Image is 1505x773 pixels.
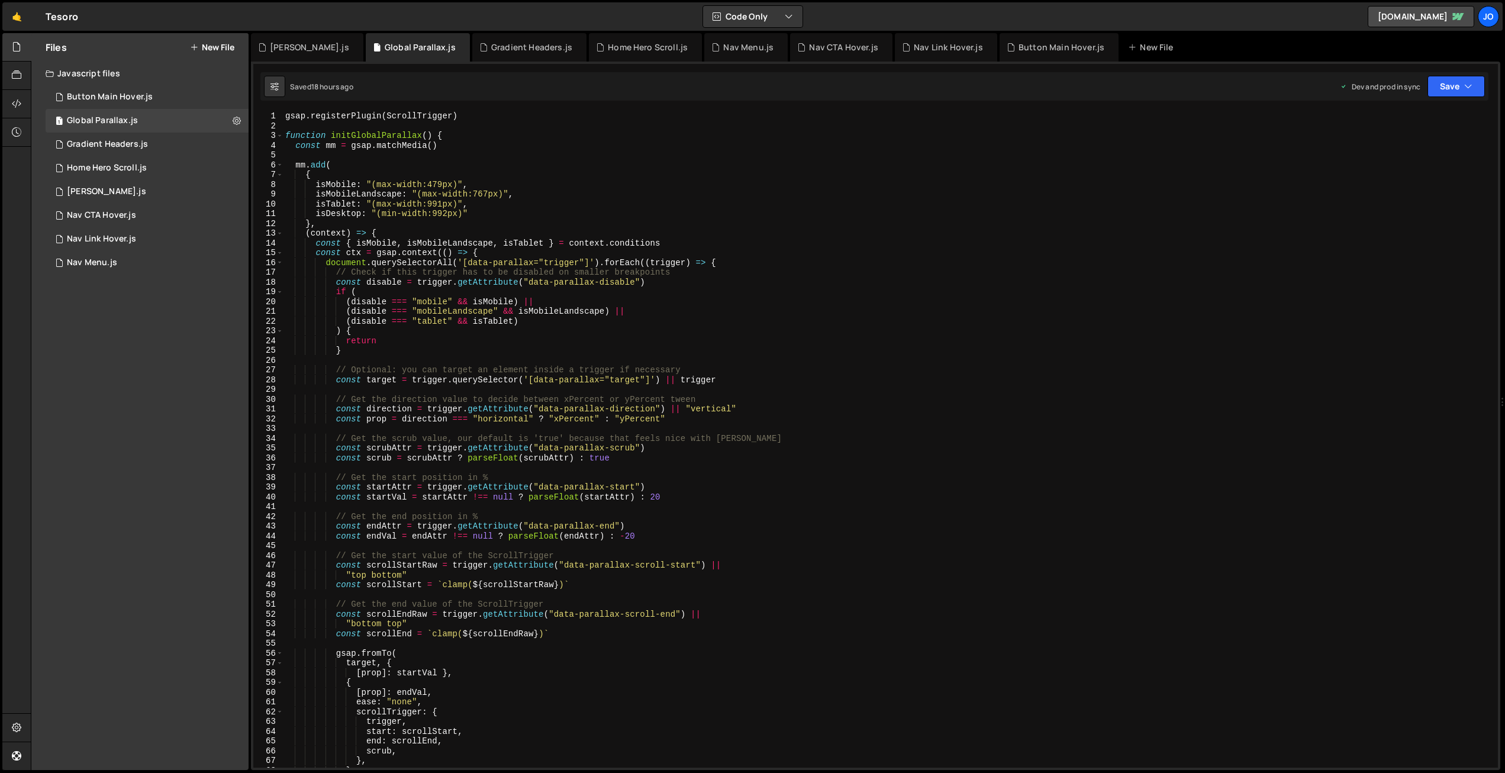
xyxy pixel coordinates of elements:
div: Nav Link Hover.js [914,41,983,53]
div: Gradient Headers.js [491,41,572,53]
div: 30 [253,395,283,405]
div: Button Main Hover.js [67,92,153,102]
div: Nav CTA Hover.js [67,210,136,221]
div: 39 [253,482,283,492]
div: 41 [253,502,283,512]
div: 61 [253,697,283,707]
div: 17308/48367.js [46,133,249,156]
div: 63 [253,717,283,727]
div: 62 [253,707,283,717]
div: 57 [253,658,283,668]
div: 52 [253,610,283,620]
div: 17308/48392.js [46,180,249,204]
div: 26 [253,356,283,366]
div: 16 [253,258,283,268]
div: 2 [253,121,283,131]
span: 1 [56,117,63,127]
div: 36 [253,453,283,463]
div: 48 [253,571,283,581]
div: 17308/48388.js [46,109,249,133]
div: 13 [253,228,283,239]
div: 46 [253,551,283,561]
div: Global Parallax.js [67,115,138,126]
div: 32 [253,414,283,424]
a: 🤙 [2,2,31,31]
div: 42 [253,512,283,522]
div: 12 [253,219,283,229]
div: 18 hours ago [311,82,353,92]
div: 59 [253,678,283,688]
div: 43 [253,521,283,532]
div: Global Parallax.js [385,41,456,53]
div: 17308/48125.js [46,204,249,227]
div: Nav CTA Hover.js [809,41,878,53]
div: 23 [253,326,283,336]
div: 27 [253,365,283,375]
div: 10 [253,199,283,210]
div: 40 [253,492,283,503]
div: Tesoro [46,9,78,24]
div: 1 [253,111,283,121]
div: 14 [253,239,283,249]
div: 38 [253,473,283,483]
button: Code Only [703,6,803,27]
div: 8 [253,180,283,190]
div: 44 [253,532,283,542]
div: [PERSON_NAME].js [67,186,146,197]
div: Nav Link Hover.js [67,234,136,244]
div: 60 [253,688,283,698]
div: Saved [290,82,353,92]
div: 28 [253,375,283,385]
div: 37 [253,463,283,473]
div: 9 [253,189,283,199]
div: Home Hero Scroll.js [608,41,688,53]
div: 4 [253,141,283,151]
div: 15 [253,248,283,258]
div: 65 [253,736,283,746]
div: 31 [253,404,283,414]
div: 54 [253,629,283,639]
div: 3 [253,131,283,141]
div: 6 [253,160,283,170]
div: 49 [253,580,283,590]
div: 29 [253,385,283,395]
div: 55 [253,639,283,649]
div: 34 [253,434,283,444]
a: Jo [1478,6,1499,27]
div: 25 [253,346,283,356]
div: 20 [253,297,283,307]
div: 19 [253,287,283,297]
div: 64 [253,727,283,737]
button: Save [1427,76,1485,97]
div: 45 [253,541,283,551]
div: 51 [253,600,283,610]
div: New File [1128,41,1178,53]
div: 17308/48212.js [46,156,249,180]
div: Nav Menu.js [67,257,117,268]
div: 17 [253,268,283,278]
div: 56 [253,649,283,659]
a: [DOMAIN_NAME] [1368,6,1474,27]
div: 53 [253,619,283,629]
button: New File [190,43,234,52]
div: Javascript files [31,62,249,85]
div: [PERSON_NAME].js [270,41,349,53]
div: 67 [253,756,283,766]
div: 33 [253,424,283,434]
div: 11 [253,209,283,219]
div: 7 [253,170,283,180]
div: 17308/48089.js [46,85,249,109]
div: 5 [253,150,283,160]
div: 21 [253,307,283,317]
div: Gradient Headers.js [67,139,148,150]
div: Home Hero Scroll.js [67,163,147,173]
div: 66 [253,746,283,756]
div: 47 [253,561,283,571]
div: 17308/48103.js [46,227,249,251]
div: 58 [253,668,283,678]
div: 50 [253,590,283,600]
div: Nav Menu.js [723,41,774,53]
h2: Files [46,41,67,54]
div: Dev and prod in sync [1340,82,1420,92]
